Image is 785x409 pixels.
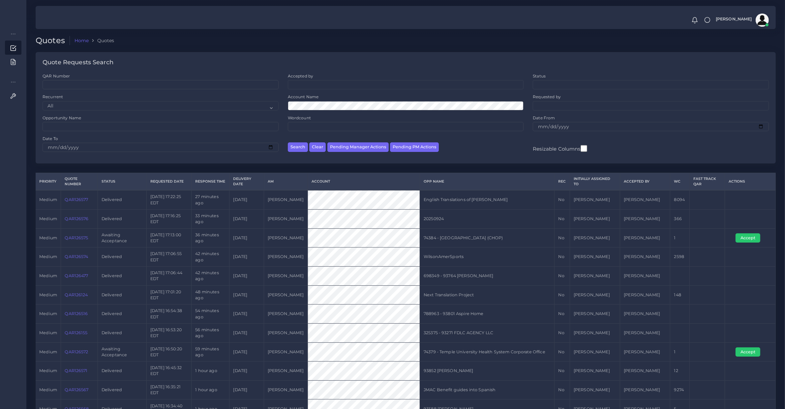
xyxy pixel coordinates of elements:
[39,349,57,354] span: medium
[229,285,264,305] td: [DATE]
[308,173,420,190] th: Account
[555,190,570,209] td: No
[736,233,760,243] button: Accept
[192,173,229,190] th: Response Time
[98,266,146,285] td: Delivered
[420,173,555,190] th: Opp Name
[39,235,57,240] span: medium
[39,330,57,335] span: medium
[264,342,308,362] td: [PERSON_NAME]
[61,173,98,190] th: Quote Number
[736,349,765,354] a: Accept
[89,37,114,44] li: Quotes
[420,285,555,305] td: Next Translation Project
[264,228,308,248] td: [PERSON_NAME]
[43,94,63,100] label: Recurrent
[98,173,146,190] th: Status
[288,115,311,121] label: Wordcount
[288,73,314,79] label: Accepted by
[264,323,308,342] td: [PERSON_NAME]
[39,273,57,278] span: medium
[555,248,570,267] td: No
[264,173,308,190] th: AM
[570,305,620,324] td: [PERSON_NAME]
[146,266,192,285] td: [DATE] 17:06:44 EDT
[65,292,88,297] a: QAR126124
[192,342,229,362] td: 59 minutes ago
[146,173,192,190] th: Requested Date
[65,216,88,221] a: QAR126576
[65,311,88,316] a: QAR126516
[420,248,555,267] td: WilsonAmerSports
[533,144,587,153] label: Resizable Columns
[670,362,689,381] td: 12
[712,14,771,27] a: [PERSON_NAME]avatar
[192,305,229,324] td: 54 minutes ago
[390,142,439,152] button: Pending PM Actions
[229,228,264,248] td: [DATE]
[39,254,57,259] span: medium
[620,266,670,285] td: [PERSON_NAME]
[570,248,620,267] td: [PERSON_NAME]
[98,285,146,305] td: Delivered
[620,173,670,190] th: Accepted by
[98,209,146,228] td: Delivered
[192,362,229,381] td: 1 hour ago
[98,228,146,248] td: Awaiting Acceptance
[229,380,264,399] td: [DATE]
[39,292,57,297] span: medium
[39,216,57,221] span: medium
[327,142,389,152] button: Pending Manager Actions
[670,173,689,190] th: WC
[533,94,561,100] label: Requested by
[555,285,570,305] td: No
[533,73,546,79] label: Status
[555,266,570,285] td: No
[65,387,88,392] a: QAR126567
[620,342,670,362] td: [PERSON_NAME]
[229,209,264,228] td: [DATE]
[570,323,620,342] td: [PERSON_NAME]
[146,285,192,305] td: [DATE] 17:01:20 EDT
[420,380,555,399] td: JMAC Benefit guides into Spanish
[736,235,765,240] a: Accept
[581,144,587,153] input: Resizable Columns
[670,209,689,228] td: 366
[570,190,620,209] td: [PERSON_NAME]
[420,362,555,381] td: 93852 [PERSON_NAME]
[229,323,264,342] td: [DATE]
[689,173,725,190] th: Fast Track QAR
[570,362,620,381] td: [PERSON_NAME]
[146,305,192,324] td: [DATE] 16:54:38 EDT
[620,305,670,324] td: [PERSON_NAME]
[620,248,670,267] td: [PERSON_NAME]
[98,323,146,342] td: Delivered
[620,209,670,228] td: [PERSON_NAME]
[620,323,670,342] td: [PERSON_NAME]
[555,228,570,248] td: No
[264,190,308,209] td: [PERSON_NAME]
[65,197,88,202] a: QAR126577
[620,362,670,381] td: [PERSON_NAME]
[555,362,570,381] td: No
[43,115,81,121] label: Opportunity Name
[43,59,113,66] h4: Quote Requests Search
[670,190,689,209] td: 8094
[555,380,570,399] td: No
[98,248,146,267] td: Delivered
[420,228,555,248] td: 74384 - [GEOGRAPHIC_DATA] (CHOP)
[229,362,264,381] td: [DATE]
[725,173,776,190] th: Actions
[620,380,670,399] td: [PERSON_NAME]
[570,285,620,305] td: [PERSON_NAME]
[420,305,555,324] td: 788963 - 93801 Aspire Home
[36,36,70,45] h2: Quotes
[288,94,319,100] label: Account Name
[555,305,570,324] td: No
[264,380,308,399] td: [PERSON_NAME]
[146,248,192,267] td: [DATE] 17:06:55 EDT
[65,330,87,335] a: QAR126155
[309,142,326,152] button: Clear
[146,228,192,248] td: [DATE] 17:13:00 EDT
[264,209,308,228] td: [PERSON_NAME]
